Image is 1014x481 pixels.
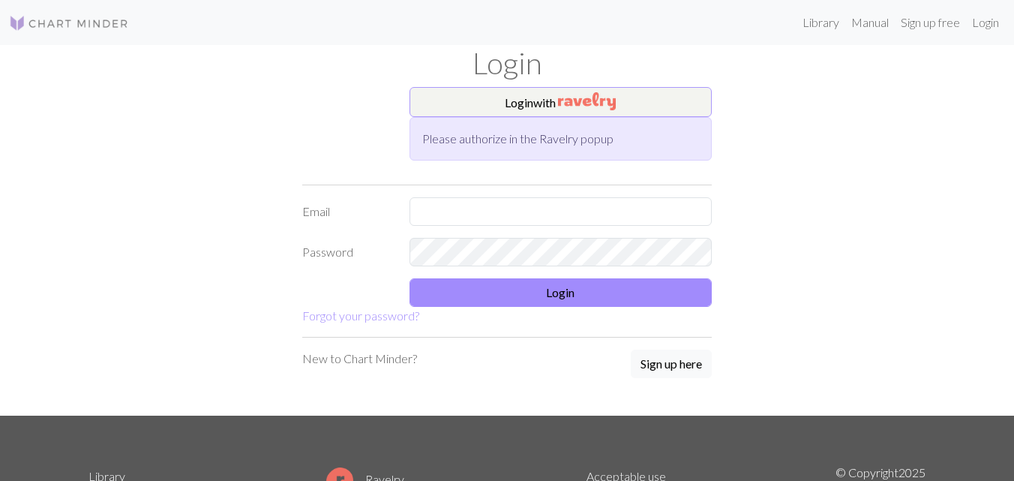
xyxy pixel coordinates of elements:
[558,92,616,110] img: Ravelry
[409,87,712,117] button: Loginwith
[302,350,417,368] p: New to Chart Minder?
[895,8,966,38] a: Sign up free
[302,308,419,323] a: Forgot your password?
[293,238,400,266] label: Password
[845,8,895,38] a: Manual
[79,45,934,81] h1: Login
[631,350,712,378] button: Sign up here
[631,350,712,380] a: Sign up here
[9,14,129,32] img: Logo
[293,197,400,226] label: Email
[966,8,1005,38] a: Login
[796,8,845,38] a: Library
[409,278,712,307] button: Login
[409,117,712,161] div: Please authorize in the Ravelry popup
